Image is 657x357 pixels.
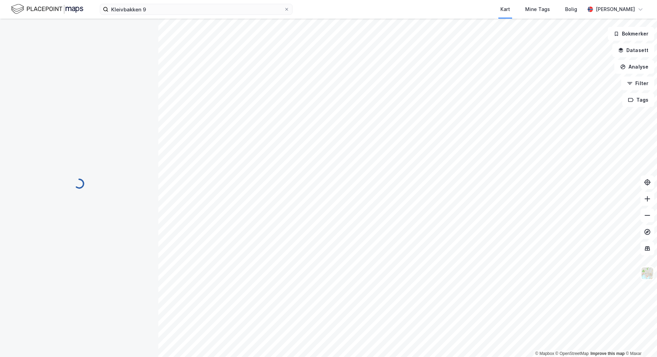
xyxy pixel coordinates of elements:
div: [PERSON_NAME] [596,5,635,13]
div: Mine Tags [525,5,550,13]
img: logo.f888ab2527a4732fd821a326f86c7f29.svg [11,3,83,15]
a: Mapbox [535,351,554,356]
img: spinner.a6d8c91a73a9ac5275cf975e30b51cfb.svg [74,178,85,189]
button: Bokmerker [608,27,654,41]
button: Datasett [612,43,654,57]
a: OpenStreetMap [555,351,589,356]
img: Z [641,267,654,280]
input: Søk på adresse, matrikkel, gårdeiere, leietakere eller personer [108,4,284,14]
div: Bolig [565,5,577,13]
button: Analyse [614,60,654,74]
button: Tags [622,93,654,107]
iframe: Chat Widget [623,324,657,357]
a: Improve this map [591,351,625,356]
button: Filter [621,76,654,90]
div: Kart [500,5,510,13]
